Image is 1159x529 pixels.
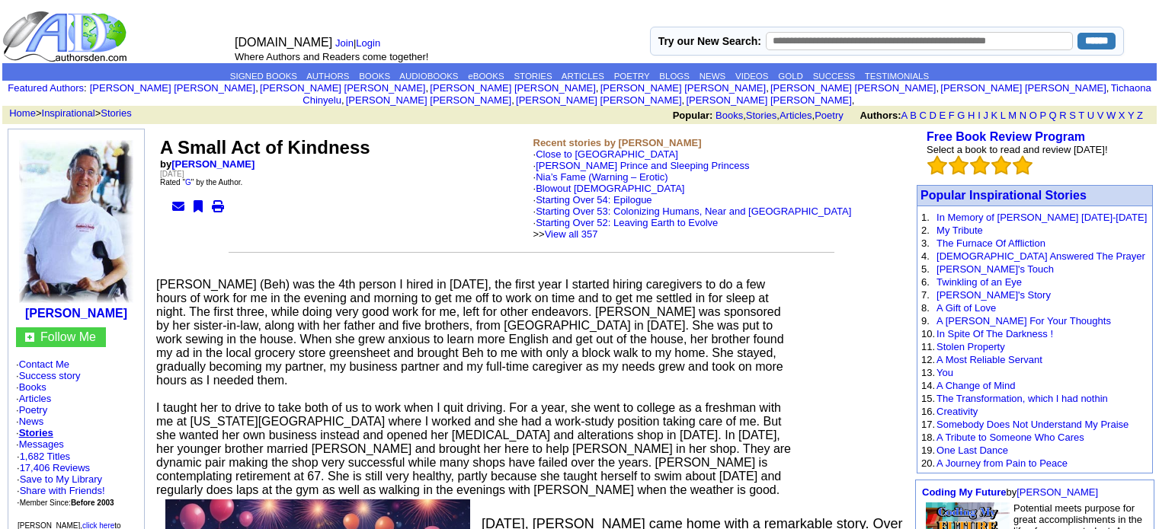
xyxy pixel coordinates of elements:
font: 15. [921,393,935,404]
a: S [1069,110,1076,121]
a: Starting Over 52: Leaving Earth to Evolve [536,217,718,228]
font: · >> [533,217,719,240]
font: [DOMAIN_NAME] [235,36,332,49]
a: [PERSON_NAME] [PERSON_NAME] [260,82,425,94]
a: Books [716,110,743,121]
a: A [PERSON_NAME] For Your Thoughts [936,315,1111,327]
font: [PERSON_NAME] (Beh) was the 4th person I hired in [DATE], the first year I started hiring caregiv... [156,278,791,496]
img: bigemptystars.png [991,155,1011,175]
a: STORIES [514,72,552,81]
font: · · · [17,473,105,508]
a: P [1039,110,1045,121]
a: Join [335,37,354,49]
font: · [16,438,64,450]
a: W [1106,110,1116,121]
a: C [919,110,926,121]
font: · [533,148,852,240]
a: A [901,110,908,121]
font: 6. [921,276,930,288]
a: A Most Reliable Servant [936,354,1042,365]
font: · · · · · · · [16,359,136,508]
a: ARTICLES [562,72,604,81]
font: , , , [673,110,1157,121]
b: Authors: [860,110,901,121]
a: AUTHORS [306,72,349,81]
a: [PERSON_NAME]'s Story [936,289,1051,301]
font: [DATE] [160,170,184,178]
a: Stolen Property [936,341,1005,352]
font: A Small Act of Kindness [160,137,370,158]
a: Coding My Future [922,486,1007,498]
font: 13. [921,367,935,378]
img: bigemptystars.png [1013,155,1033,175]
font: i [1109,84,1110,93]
img: bigemptystars.png [949,155,969,175]
a: [PERSON_NAME] [PERSON_NAME] [346,94,511,106]
a: R [1059,110,1066,121]
font: i [598,84,600,93]
font: i [514,97,516,105]
b: Before 2003 [71,499,114,507]
a: SIGNED BOOKS [230,72,297,81]
a: [PERSON_NAME] [PERSON_NAME] [90,82,255,94]
a: View all 357 [545,228,598,240]
font: 14. [921,380,935,391]
a: One Last Dance [936,445,1008,456]
a: B [910,110,917,121]
a: G [185,178,191,186]
font: · [533,171,852,240]
a: Articles [19,393,52,404]
a: Featured Authors [8,82,84,94]
font: by [922,486,1098,498]
font: 5. [921,263,930,275]
a: Free Book Review Program [927,130,1085,143]
a: [PERSON_NAME] [PERSON_NAME] [516,94,681,106]
a: H [968,110,975,121]
a: AUDIOBOOKS [399,72,458,81]
a: E [939,110,946,121]
a: The Transformation, which I had nothin [936,393,1108,404]
a: 1,682 Titles [20,451,71,462]
a: K [991,110,998,121]
font: 20. [921,457,935,469]
a: V [1097,110,1104,121]
a: M [1008,110,1017,121]
a: L [1001,110,1006,121]
a: Follow Me [40,330,96,343]
a: Nia’s Fame (Warning – Erotic) [536,171,668,183]
a: [PERSON_NAME] [PERSON_NAME] [600,82,766,94]
a: A Tribute to Someone Who Cares [936,432,1084,443]
a: Close to [GEOGRAPHIC_DATA] [536,148,678,160]
a: Popular Inspirational Stories [920,189,1087,202]
a: You [936,367,953,378]
a: POETRY [614,72,650,81]
font: 10. [921,328,935,339]
font: 2. [921,225,930,236]
a: A Journey from Pain to Peace [936,457,1068,469]
a: Login [356,37,380,49]
font: 11. [921,341,935,352]
font: 19. [921,445,935,456]
a: A Change of Mind [936,380,1015,391]
b: by [160,158,255,170]
a: [PERSON_NAME] [25,307,127,320]
a: VIDEOS [735,72,768,81]
a: NEWS [700,72,726,81]
a: [PERSON_NAME] [PERSON_NAME] [770,82,936,94]
font: 7. [921,289,930,301]
a: J [983,110,988,121]
a: Creativity [936,406,978,417]
font: i [769,84,770,93]
a: U [1087,110,1094,121]
b: Popular: [673,110,713,121]
font: · [533,160,852,240]
font: 12. [921,354,935,365]
a: Poetry [19,404,48,416]
a: BLOGS [659,72,690,81]
a: [PERSON_NAME] [PERSON_NAME] [686,94,851,106]
a: [PERSON_NAME] Prince and Sleeping Princess [536,160,749,171]
a: SUCCESS [813,72,856,81]
a: G [957,110,965,121]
